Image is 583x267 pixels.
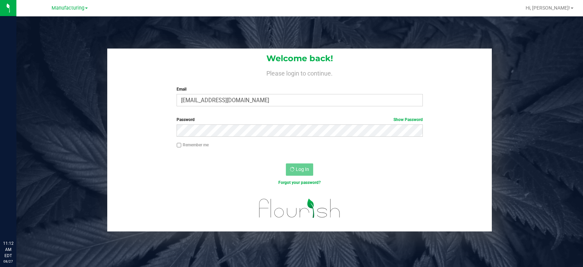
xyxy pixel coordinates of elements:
[3,240,13,259] p: 11:12 AM EDT
[3,259,13,264] p: 08/27
[52,5,84,11] span: Manufacturing
[278,180,321,185] a: Forgot your password?
[286,163,313,176] button: Log In
[252,193,348,224] img: flourish_logo.svg
[296,166,309,172] span: Log In
[393,117,423,122] a: Show Password
[526,5,570,11] span: Hi, [PERSON_NAME]!
[177,143,181,148] input: Remember me
[177,86,423,92] label: Email
[177,142,209,148] label: Remember me
[107,68,492,77] h4: Please login to continue.
[107,54,492,63] h1: Welcome back!
[177,117,195,122] span: Password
